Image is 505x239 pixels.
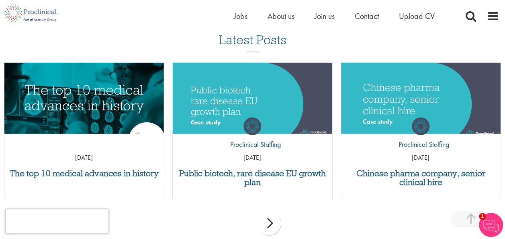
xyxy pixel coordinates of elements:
[224,139,281,150] p: Proclinical Staffing
[412,117,429,135] img: Proclinical Staffing
[234,11,247,21] a: Jobs
[173,63,332,134] a: Link to a post
[479,213,486,220] span: 1
[4,63,164,146] img: Top 10 medical advances in history
[345,169,497,187] a: Chinese pharma company, senior clinical hire
[479,213,503,237] img: Chatbot
[393,139,449,150] p: Proclinical Staffing
[8,169,160,178] a: The top 10 medical advances in history
[355,11,379,21] a: Contact
[219,33,286,52] h3: Latest Posts
[243,117,261,135] img: Proclinical Staffing
[341,153,501,163] p: [DATE]
[257,211,281,235] div: next
[4,63,164,134] a: Link to a post
[173,63,332,146] img: Public biotech, rare disease EU growth plan thumbnail
[224,117,281,154] a: Proclinical Staffing Proclinical Staffing
[177,169,328,187] a: Public biotech, rare disease EU growth plan
[399,11,435,21] a: Upload CV
[315,11,335,21] a: Join us
[268,11,294,21] a: About us
[4,153,164,163] p: [DATE]
[393,117,449,154] a: Proclinical Staffing Proclinical Staffing
[341,63,501,134] a: Link to a post
[173,153,332,163] p: [DATE]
